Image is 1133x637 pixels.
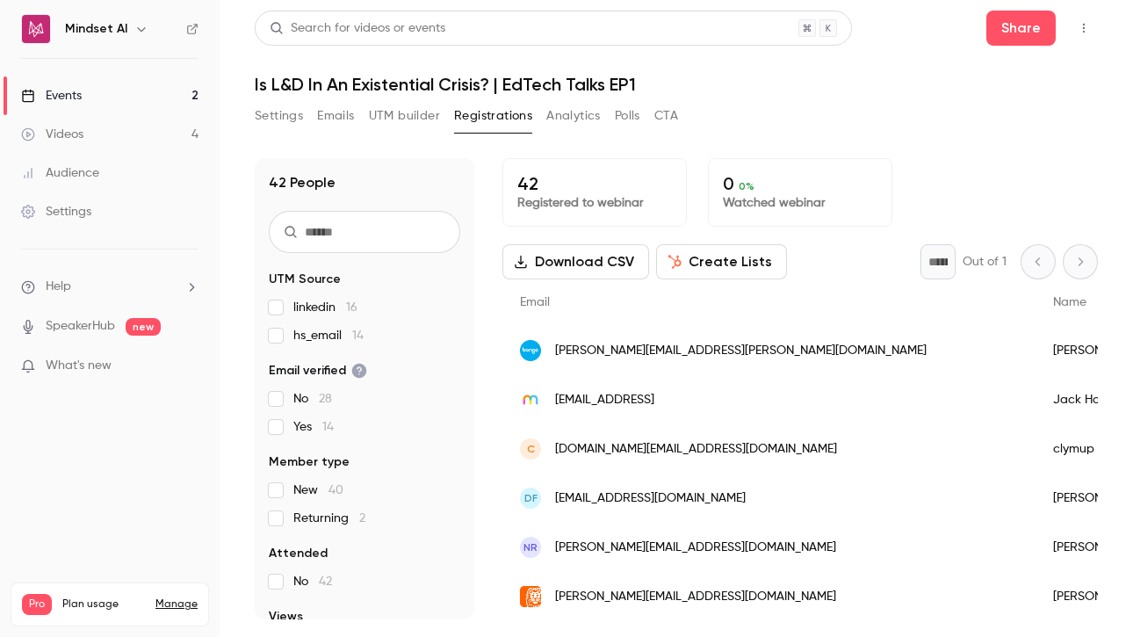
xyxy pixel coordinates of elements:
button: Create Lists [656,244,787,279]
span: New [293,481,343,499]
span: No [293,390,332,408]
span: Help [46,278,71,296]
div: Videos [21,126,83,143]
p: Out of 1 [963,253,1007,271]
span: 2 [359,512,365,525]
img: ing.com [520,586,541,607]
span: 16 [346,301,357,314]
span: Returning [293,510,365,527]
p: 42 [517,173,672,194]
button: Polls [615,102,640,130]
img: bongolearn.com [520,340,541,361]
span: UTM Source [269,271,341,288]
span: [EMAIL_ADDRESS] [555,391,654,409]
h1: 42 People [269,172,336,193]
span: 42 [319,575,332,588]
span: Yes [293,418,334,436]
span: [PERSON_NAME][EMAIL_ADDRESS][DOMAIN_NAME] [555,539,836,557]
span: Attended [269,545,328,562]
h1: Is L&D In An Existential Crisis? | EdTech Talks EP1 [255,74,1098,95]
p: Watched webinar [723,194,877,212]
span: No [293,573,332,590]
span: Plan usage [62,597,145,612]
span: c [527,441,535,457]
span: 0 % [739,180,754,192]
h6: Mindset AI [65,20,127,38]
a: SpeakerHub [46,317,115,336]
span: 14 [352,329,364,342]
div: Events [21,87,82,105]
button: Share [986,11,1056,46]
img: mindset.ai [520,389,541,410]
span: Pro [22,594,52,615]
div: Search for videos or events [270,19,445,38]
span: [PERSON_NAME][EMAIL_ADDRESS][PERSON_NAME][DOMAIN_NAME] [555,342,927,360]
div: Settings [21,203,91,221]
button: CTA [654,102,678,130]
button: Analytics [546,102,601,130]
li: help-dropdown-opener [21,278,198,296]
span: [EMAIL_ADDRESS][DOMAIN_NAME] [555,489,746,508]
a: Manage [155,597,198,612]
p: Registered to webinar [517,194,672,212]
span: 40 [328,484,343,496]
span: Email [520,296,550,308]
span: What's new [46,357,112,375]
iframe: Noticeable Trigger [177,358,198,374]
span: hs_email [293,327,364,344]
span: 28 [319,393,332,405]
span: Email verified [269,362,367,380]
span: 14 [322,421,334,433]
button: Download CSV [502,244,649,279]
button: UTM builder [369,102,440,130]
button: Registrations [454,102,532,130]
span: [DOMAIN_NAME][EMAIL_ADDRESS][DOMAIN_NAME] [555,440,837,459]
span: linkedin [293,299,357,316]
span: Name [1053,296,1086,308]
button: Emails [317,102,354,130]
span: Member type [269,453,350,471]
span: NR [523,539,538,555]
button: Settings [255,102,303,130]
span: [PERSON_NAME][EMAIL_ADDRESS][DOMAIN_NAME] [555,588,836,606]
span: Views [269,608,303,626]
div: Audience [21,164,99,182]
img: Mindset AI [22,15,50,43]
span: DF [524,490,538,506]
span: new [126,318,161,336]
p: 0 [723,173,877,194]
